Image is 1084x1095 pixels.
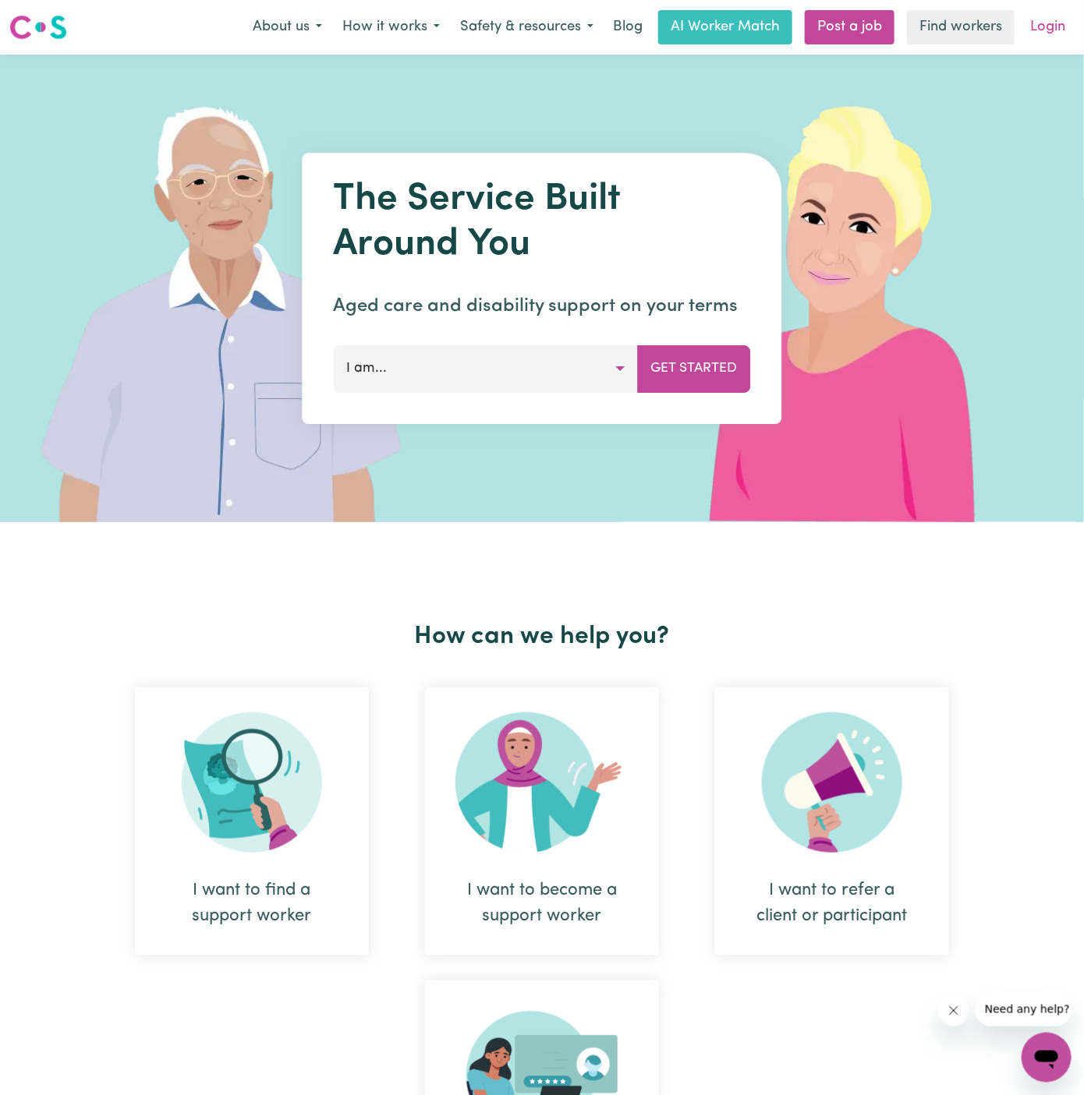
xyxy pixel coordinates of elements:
[753,878,912,929] div: I want to refer a client or participant
[334,178,751,267] h1: The Service Built Around You
[805,10,894,44] a: Post a job
[462,878,622,929] div: I want to become a support worker
[976,992,1072,1026] iframe: Message from company
[243,11,332,44] button: About us
[658,10,792,44] a: AI Worker Match
[450,11,604,44] button: Safety & resources
[425,687,659,955] div: I want to become a support worker
[762,712,902,853] img: Refer
[938,995,969,1026] iframe: Close message
[604,10,652,44] a: Blog
[135,687,369,955] div: I want to find a support worker
[455,712,629,853] img: Become Worker
[182,712,322,853] img: Search
[9,13,67,41] img: Careseekers logo
[1021,10,1075,44] a: Login
[907,10,1015,44] a: Find workers
[334,345,639,392] button: I am...
[9,9,67,45] a: Careseekers logo
[334,292,751,320] p: Aged care and disability support on your terms
[172,878,331,929] div: I want to find a support worker
[638,345,751,392] button: Get Started
[332,11,450,44] button: How it works
[107,622,977,652] h2: How can we help you?
[715,687,949,955] div: I want to refer a client or participant
[1022,1033,1072,1083] iframe: Button to launch messaging window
